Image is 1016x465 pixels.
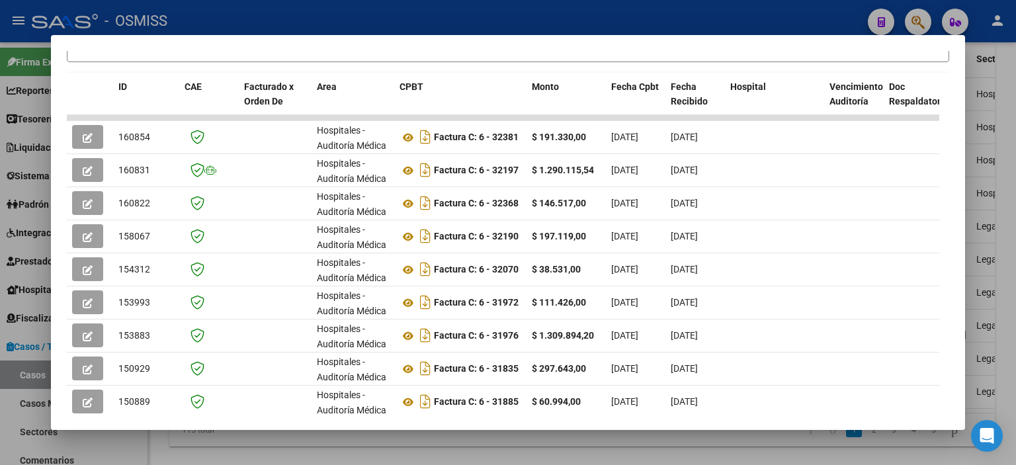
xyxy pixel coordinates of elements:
[434,397,519,407] strong: Factura C: 6 - 31885
[532,363,586,374] strong: $ 297.643,00
[118,363,150,374] span: 150929
[725,73,824,131] datatable-header-cell: Hospital
[671,198,698,208] span: [DATE]
[671,132,698,142] span: [DATE]
[611,297,638,308] span: [DATE]
[394,73,527,131] datatable-header-cell: CPBT
[434,132,519,143] strong: Factura C: 6 - 32381
[118,396,150,407] span: 150889
[611,81,659,92] span: Fecha Cpbt
[434,232,519,242] strong: Factura C: 6 - 32190
[185,81,202,92] span: CAE
[671,396,698,407] span: [DATE]
[532,297,586,308] strong: $ 111.426,00
[889,81,949,107] span: Doc Respaldatoria
[434,165,519,176] strong: Factura C: 6 - 32197
[611,396,638,407] span: [DATE]
[317,125,386,151] span: Hospitales - Auditoría Médica
[400,81,423,92] span: CPBT
[434,331,519,341] strong: Factura C: 6 - 31976
[417,126,434,148] i: Descargar documento
[434,265,519,275] strong: Factura C: 6 - 32070
[611,330,638,341] span: [DATE]
[611,363,638,374] span: [DATE]
[671,330,698,341] span: [DATE]
[730,81,766,92] span: Hospital
[179,73,239,131] datatable-header-cell: CAE
[417,226,434,247] i: Descargar documento
[417,159,434,181] i: Descargar documento
[671,231,698,241] span: [DATE]
[239,73,312,131] datatable-header-cell: Facturado x Orden De
[434,198,519,209] strong: Factura C: 6 - 32368
[317,323,386,349] span: Hospitales - Auditoría Médica
[671,264,698,275] span: [DATE]
[611,132,638,142] span: [DATE]
[971,420,1003,452] div: Open Intercom Messenger
[671,297,698,308] span: [DATE]
[671,81,708,107] span: Fecha Recibido
[611,165,638,175] span: [DATE]
[532,132,586,142] strong: $ 191.330,00
[829,81,883,107] span: Vencimiento Auditoría
[671,363,698,374] span: [DATE]
[434,298,519,308] strong: Factura C: 6 - 31972
[118,81,127,92] span: ID
[317,390,386,415] span: Hospitales - Auditoría Médica
[317,257,386,283] span: Hospitales - Auditoría Médica
[611,198,638,208] span: [DATE]
[532,165,594,175] strong: $ 1.290.115,54
[532,231,586,241] strong: $ 197.119,00
[532,198,586,208] strong: $ 146.517,00
[118,330,150,341] span: 153883
[317,290,386,316] span: Hospitales - Auditoría Médica
[824,73,884,131] datatable-header-cell: Vencimiento Auditoría
[317,81,337,92] span: Area
[317,224,386,250] span: Hospitales - Auditoría Médica
[532,264,581,275] strong: $ 38.531,00
[317,357,386,382] span: Hospitales - Auditoría Médica
[532,396,581,407] strong: $ 60.994,00
[317,191,386,217] span: Hospitales - Auditoría Médica
[244,81,294,107] span: Facturado x Orden De
[417,358,434,379] i: Descargar documento
[113,73,179,131] datatable-header-cell: ID
[417,325,434,346] i: Descargar documento
[118,264,150,275] span: 154312
[611,264,638,275] span: [DATE]
[118,297,150,308] span: 153993
[532,81,559,92] span: Monto
[671,165,698,175] span: [DATE]
[417,292,434,313] i: Descargar documento
[527,73,606,131] datatable-header-cell: Monto
[118,198,150,208] span: 160822
[417,259,434,280] i: Descargar documento
[417,192,434,214] i: Descargar documento
[532,330,594,341] strong: $ 1.309.894,20
[317,158,386,184] span: Hospitales - Auditoría Médica
[118,231,150,241] span: 158067
[417,391,434,412] i: Descargar documento
[118,165,150,175] span: 160831
[884,73,963,131] datatable-header-cell: Doc Respaldatoria
[611,231,638,241] span: [DATE]
[312,73,394,131] datatable-header-cell: Area
[606,73,665,131] datatable-header-cell: Fecha Cpbt
[118,132,150,142] span: 160854
[665,73,725,131] datatable-header-cell: Fecha Recibido
[434,364,519,374] strong: Factura C: 6 - 31835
